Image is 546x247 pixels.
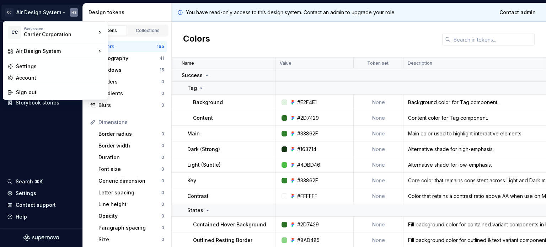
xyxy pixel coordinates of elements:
div: Settings [16,63,103,70]
div: Account [16,74,103,81]
div: Workspace [24,27,96,31]
div: Air Design System [16,48,96,55]
div: CC [8,26,21,39]
div: Carrier Corporation [24,31,84,38]
div: Sign out [16,89,103,96]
